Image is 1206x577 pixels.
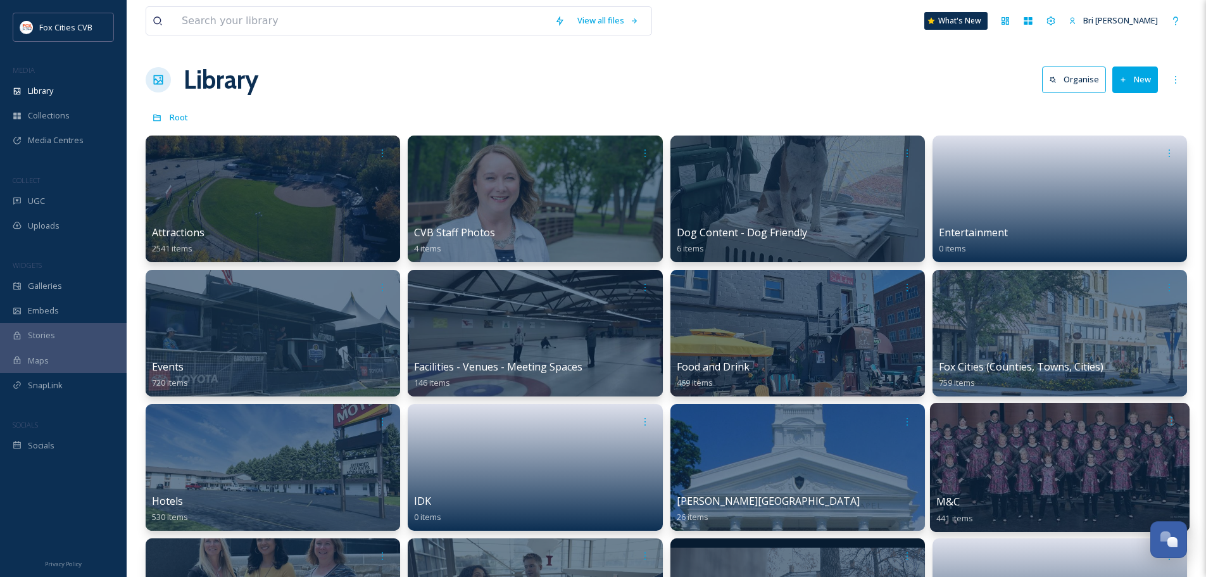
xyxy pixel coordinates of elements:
[677,361,750,388] a: Food and Drink469 items
[414,361,582,388] a: Facilities - Venues - Meeting Spaces146 items
[28,134,84,146] span: Media Centres
[45,555,82,571] a: Privacy Policy
[170,111,188,123] span: Root
[28,379,63,391] span: SnapLink
[939,360,1103,374] span: Fox Cities (Counties, Towns, Cities)
[677,494,860,508] span: [PERSON_NAME][GEOGRAPHIC_DATA]
[414,227,495,254] a: CVB Staff Photos4 items
[1062,8,1164,33] a: Bri [PERSON_NAME]
[414,495,441,523] a: IDK0 items
[936,496,973,524] a: M&C441 items
[152,495,188,523] a: Hotels530 items
[152,511,188,523] span: 530 items
[677,227,807,254] a: Dog Content - Dog Friendly6 items
[677,377,713,388] span: 469 items
[28,280,62,292] span: Galleries
[1112,67,1158,92] button: New
[28,329,55,341] span: Stories
[414,377,450,388] span: 146 items
[939,243,966,254] span: 0 items
[677,495,860,523] a: [PERSON_NAME][GEOGRAPHIC_DATA]26 items
[939,361,1103,388] a: Fox Cities (Counties, Towns, Cities)759 items
[939,377,975,388] span: 759 items
[924,12,988,30] a: What's New
[677,511,708,523] span: 26 items
[184,61,258,99] a: Library
[936,495,960,509] span: M&C
[13,260,42,270] span: WIDGETS
[414,494,431,508] span: IDK
[414,243,441,254] span: 4 items
[13,175,40,185] span: COLLECT
[28,220,60,232] span: Uploads
[28,440,54,452] span: Socials
[152,360,184,374] span: Events
[28,85,53,97] span: Library
[175,7,548,35] input: Search your library
[45,560,82,568] span: Privacy Policy
[13,65,35,75] span: MEDIA
[936,512,973,523] span: 441 items
[39,22,92,33] span: Fox Cities CVB
[28,305,59,317] span: Embeds
[677,243,704,254] span: 6 items
[170,110,188,125] a: Root
[414,511,441,523] span: 0 items
[20,21,33,34] img: images.png
[414,225,495,239] span: CVB Staff Photos
[152,377,188,388] span: 720 items
[28,110,70,122] span: Collections
[571,8,645,33] a: View all files
[939,227,1008,254] a: Entertainment0 items
[414,360,582,374] span: Facilities - Venues - Meeting Spaces
[152,361,188,388] a: Events720 items
[13,420,38,429] span: SOCIALS
[152,227,204,254] a: Attractions2541 items
[939,225,1008,239] span: Entertainment
[677,225,807,239] span: Dog Content - Dog Friendly
[677,360,750,374] span: Food and Drink
[28,195,45,207] span: UGC
[1083,15,1158,26] span: Bri [PERSON_NAME]
[152,494,183,508] span: Hotels
[1042,67,1112,92] a: Organise
[1150,521,1187,558] button: Open Chat
[152,243,192,254] span: 2541 items
[28,355,49,367] span: Maps
[1042,67,1106,92] button: Organise
[152,225,204,239] span: Attractions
